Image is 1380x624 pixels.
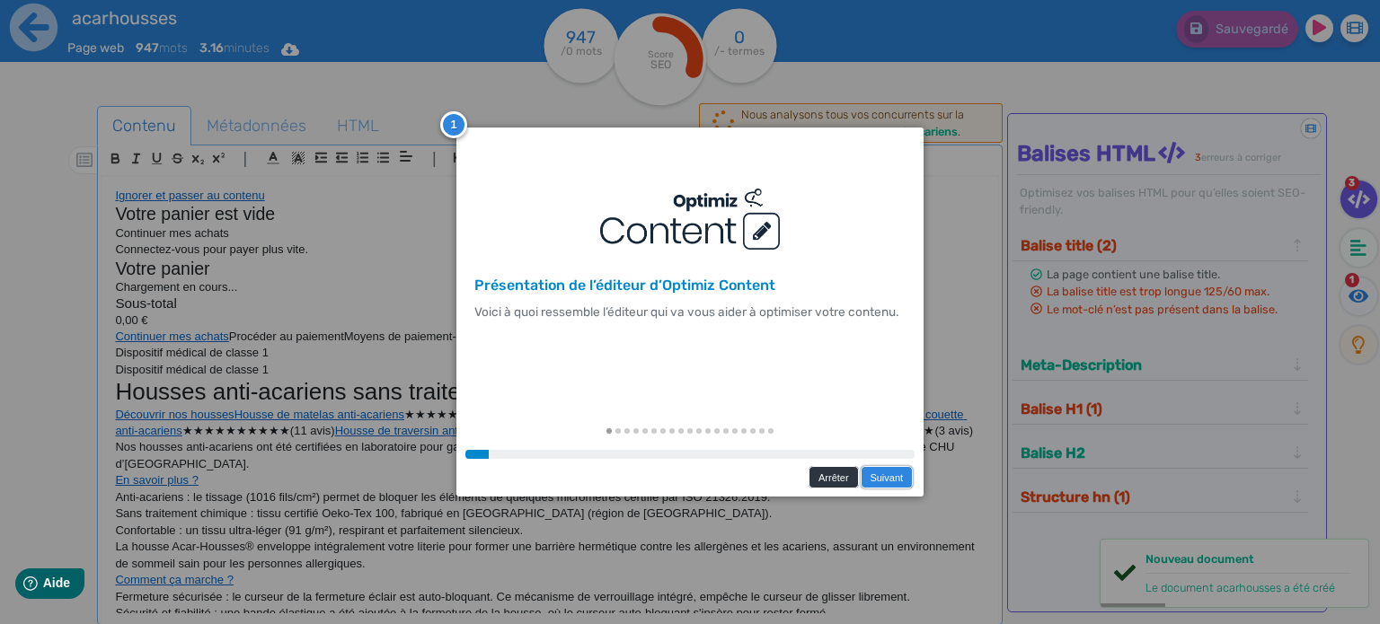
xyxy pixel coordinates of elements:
[474,303,906,321] p: Voici à quoi ressemble l’éditeur qui va vous aider à optimiser votre contenu.
[861,466,913,488] a: Suivant
[440,111,467,138] span: 1
[600,189,780,250] img: logos_optimized_solutions_content.png
[474,277,906,294] h5: Présentation de l’éditeur d’Optimiz Content
[809,466,858,488] a: Arrêter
